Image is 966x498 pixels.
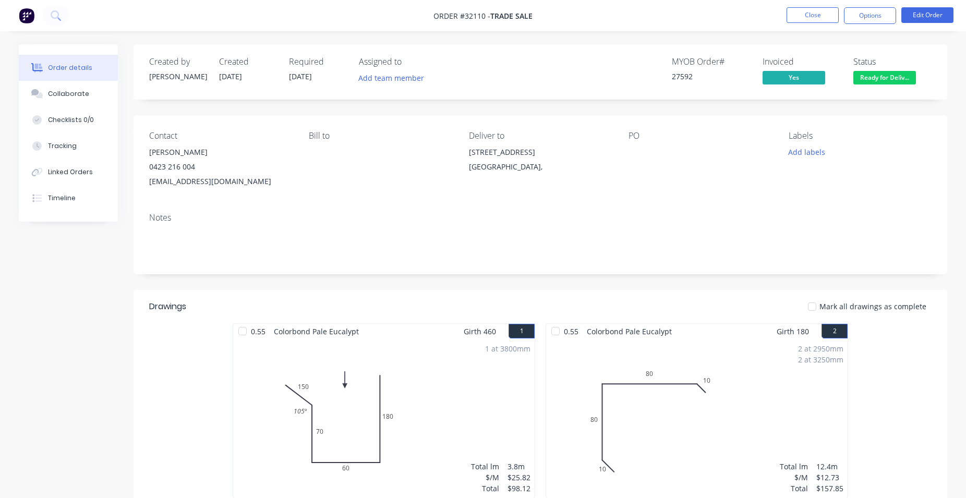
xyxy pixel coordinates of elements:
div: Total [780,483,808,494]
div: Total lm [780,461,808,472]
div: Deliver to [469,131,612,141]
div: Invoiced [763,57,841,67]
div: [STREET_ADDRESS] [469,145,612,160]
span: Colorbond Pale Eucalypt [583,324,676,339]
span: 0.55 [560,324,583,339]
span: TRADE SALE [490,11,533,21]
button: Add team member [353,71,430,85]
div: [PERSON_NAME] [149,71,207,82]
div: Bill to [309,131,452,141]
button: Order details [19,55,118,81]
button: Linked Orders [19,159,118,185]
span: Mark all drawings as complete [819,301,926,312]
div: [STREET_ADDRESS][GEOGRAPHIC_DATA], [469,145,612,178]
button: 1 [509,324,535,338]
span: 0.55 [247,324,270,339]
div: Timeline [48,193,76,203]
img: Factory [19,8,34,23]
button: Timeline [19,185,118,211]
div: 12.4m [816,461,843,472]
div: MYOB Order # [672,57,750,67]
div: Contact [149,131,292,141]
div: $/M [471,472,499,483]
div: 0423 216 004 [149,160,292,174]
div: Assigned to [359,57,463,67]
div: [PERSON_NAME]0423 216 004[EMAIL_ADDRESS][DOMAIN_NAME] [149,145,292,189]
div: $25.82 [508,472,530,483]
div: Created by [149,57,207,67]
div: Labels [789,131,932,141]
div: Linked Orders [48,167,93,177]
div: [PERSON_NAME] [149,145,292,160]
button: Close [787,7,839,23]
div: Total lm [471,461,499,472]
div: $157.85 [816,483,843,494]
div: Required [289,57,346,67]
span: [DATE] [289,71,312,81]
span: Yes [763,71,825,84]
div: $/M [780,472,808,483]
div: 1 at 3800mm [485,343,530,354]
span: Girth 460 [464,324,496,339]
div: 3.8m [508,461,530,472]
button: 2 [822,324,848,338]
div: 2 at 2950mm [798,343,843,354]
div: 2 at 3250mm [798,354,843,365]
div: [GEOGRAPHIC_DATA], [469,160,612,174]
button: Collaborate [19,81,118,107]
button: Tracking [19,133,118,159]
div: [EMAIL_ADDRESS][DOMAIN_NAME] [149,174,292,189]
div: Checklists 0/0 [48,115,94,125]
div: PO [629,131,771,141]
span: Girth 180 [777,324,809,339]
button: Checklists 0/0 [19,107,118,133]
div: Collaborate [48,89,89,99]
div: Total [471,483,499,494]
span: Ready for Deliv... [853,71,916,84]
div: Created [219,57,276,67]
div: Tracking [48,141,77,151]
div: Drawings [149,300,186,313]
div: 01507060180105º1 at 3800mmTotal lm$/MTotal3.8m$25.82$98.12 [233,339,535,498]
div: $98.12 [508,483,530,494]
button: Options [844,7,896,24]
div: 0108080102 at 2950mm2 at 3250mmTotal lm$/MTotal12.4m$12.73$157.85 [546,339,848,498]
button: Ready for Deliv... [853,71,916,87]
div: Order details [48,63,92,72]
span: [DATE] [219,71,242,81]
div: Status [853,57,932,67]
button: Add labels [782,145,830,159]
span: Order #32110 - [433,11,490,21]
div: Notes [149,213,932,223]
div: $12.73 [816,472,843,483]
div: 27592 [672,71,750,82]
button: Add team member [359,71,430,85]
span: Colorbond Pale Eucalypt [270,324,363,339]
button: Edit Order [901,7,953,23]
